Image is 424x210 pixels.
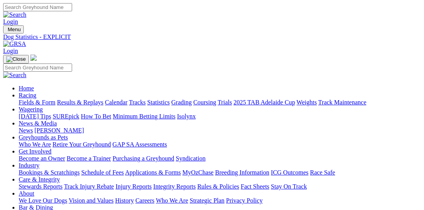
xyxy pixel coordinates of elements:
button: Toggle navigation [3,25,24,34]
a: Trials [217,99,232,106]
img: Search [3,72,26,79]
a: Privacy Policy [226,197,263,204]
a: Rules & Policies [197,183,239,190]
a: Track Injury Rebate [64,183,114,190]
div: News & Media [19,127,421,134]
a: How To Bet [81,113,111,120]
div: Greyhounds as Pets [19,141,421,148]
div: Industry [19,169,421,176]
a: Retire Your Greyhound [53,141,111,148]
input: Search [3,3,72,11]
div: Care & Integrity [19,183,421,190]
a: Greyhounds as Pets [19,134,68,141]
input: Search [3,64,72,72]
a: Fact Sheets [241,183,269,190]
a: Isolynx [177,113,196,120]
a: Who We Are [19,141,51,148]
img: logo-grsa-white.png [30,55,37,61]
a: [PERSON_NAME] [34,127,84,134]
a: Applications & Forms [125,169,181,176]
div: Wagering [19,113,421,120]
div: Get Involved [19,155,421,162]
a: Grading [171,99,192,106]
a: Dog Statistics - EXPLICIT [3,34,421,41]
button: Toggle navigation [3,55,29,64]
a: 2025 TAB Adelaide Cup [233,99,295,106]
a: MyOzChase [182,169,214,176]
a: History [115,197,134,204]
a: Home [19,85,34,92]
div: Racing [19,99,421,106]
a: Integrity Reports [153,183,196,190]
a: ICG Outcomes [271,169,308,176]
a: Who We Are [156,197,188,204]
a: Schedule of Fees [81,169,124,176]
a: Get Involved [19,148,51,155]
a: Calendar [105,99,127,106]
a: Wagering [19,106,43,113]
a: Coursing [193,99,216,106]
a: News [19,127,33,134]
a: Track Maintenance [318,99,366,106]
a: Weights [297,99,317,106]
img: Close [6,56,26,62]
a: Breeding Information [215,169,269,176]
a: Syndication [176,155,205,162]
a: Racing [19,92,36,99]
div: About [19,197,421,204]
a: Fields & Form [19,99,55,106]
a: Minimum Betting Limits [113,113,175,120]
a: Become a Trainer [67,155,111,162]
a: News & Media [19,120,57,127]
a: Purchasing a Greyhound [113,155,174,162]
a: About [19,190,34,197]
a: GAP SA Assessments [113,141,167,148]
a: Results & Replays [57,99,103,106]
a: Login [3,18,18,25]
a: Industry [19,162,39,169]
a: Careers [135,197,154,204]
a: Care & Integrity [19,176,60,183]
span: Menu [8,26,21,32]
a: Bookings & Scratchings [19,169,79,176]
a: Vision and Values [69,197,113,204]
a: SUREpick [53,113,79,120]
img: GRSA [3,41,26,48]
a: Become an Owner [19,155,65,162]
a: Login [3,48,18,54]
a: Stay On Track [271,183,307,190]
a: Tracks [129,99,146,106]
img: Search [3,11,26,18]
a: [DATE] Tips [19,113,51,120]
a: Injury Reports [115,183,152,190]
a: We Love Our Dogs [19,197,67,204]
a: Strategic Plan [190,197,224,204]
a: Race Safe [310,169,335,176]
a: Statistics [147,99,170,106]
a: Stewards Reports [19,183,62,190]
